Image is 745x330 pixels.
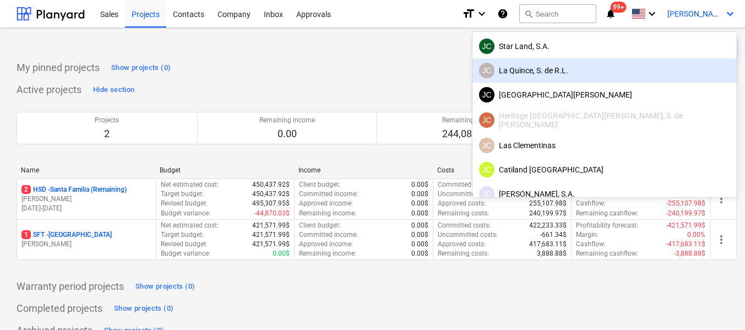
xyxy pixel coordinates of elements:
div: [GEOGRAPHIC_DATA][PERSON_NAME] [479,87,730,102]
div: Heritage [GEOGRAPHIC_DATA][PERSON_NAME], S. de [PERSON_NAME] [479,111,730,129]
div: Javier Cattan [479,87,494,102]
span: JC [482,165,491,174]
div: Star Land, S.A. [479,39,730,54]
div: Javier Cattan [479,138,494,153]
div: Las Clementinas [479,138,730,153]
span: JC [482,42,491,51]
div: Javier Cattan [479,162,494,177]
div: Javier Cattan [479,39,494,54]
span: JC [482,116,491,125]
div: La Quince, S. de R.L. [479,63,730,78]
span: JC [482,190,491,198]
div: [PERSON_NAME], S.A. [479,186,730,202]
div: Javier Cattan [479,186,494,202]
span: JC [482,66,491,75]
div: Javier Cattan [479,112,494,128]
span: JC [482,90,491,99]
iframe: Chat Widget [690,277,745,330]
div: Catiland [GEOGRAPHIC_DATA] [479,162,730,177]
div: Javier Cattan [479,63,494,78]
span: JC [482,141,491,150]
